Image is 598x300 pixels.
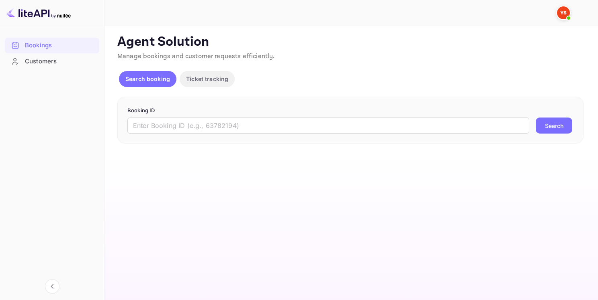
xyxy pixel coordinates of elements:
p: Agent Solution [117,34,584,50]
img: Yandex Support [557,6,570,19]
a: Bookings [5,38,99,53]
input: Enter Booking ID (e.g., 63782194) [127,118,529,134]
img: LiteAPI logo [6,6,71,19]
p: Ticket tracking [186,75,228,83]
p: Search booking [125,75,170,83]
a: Customers [5,54,99,69]
div: Bookings [25,41,95,50]
button: Search [536,118,572,134]
span: Manage bookings and customer requests efficiently. [117,52,275,61]
div: Customers [25,57,95,66]
button: Collapse navigation [45,279,59,294]
p: Booking ID [127,107,573,115]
